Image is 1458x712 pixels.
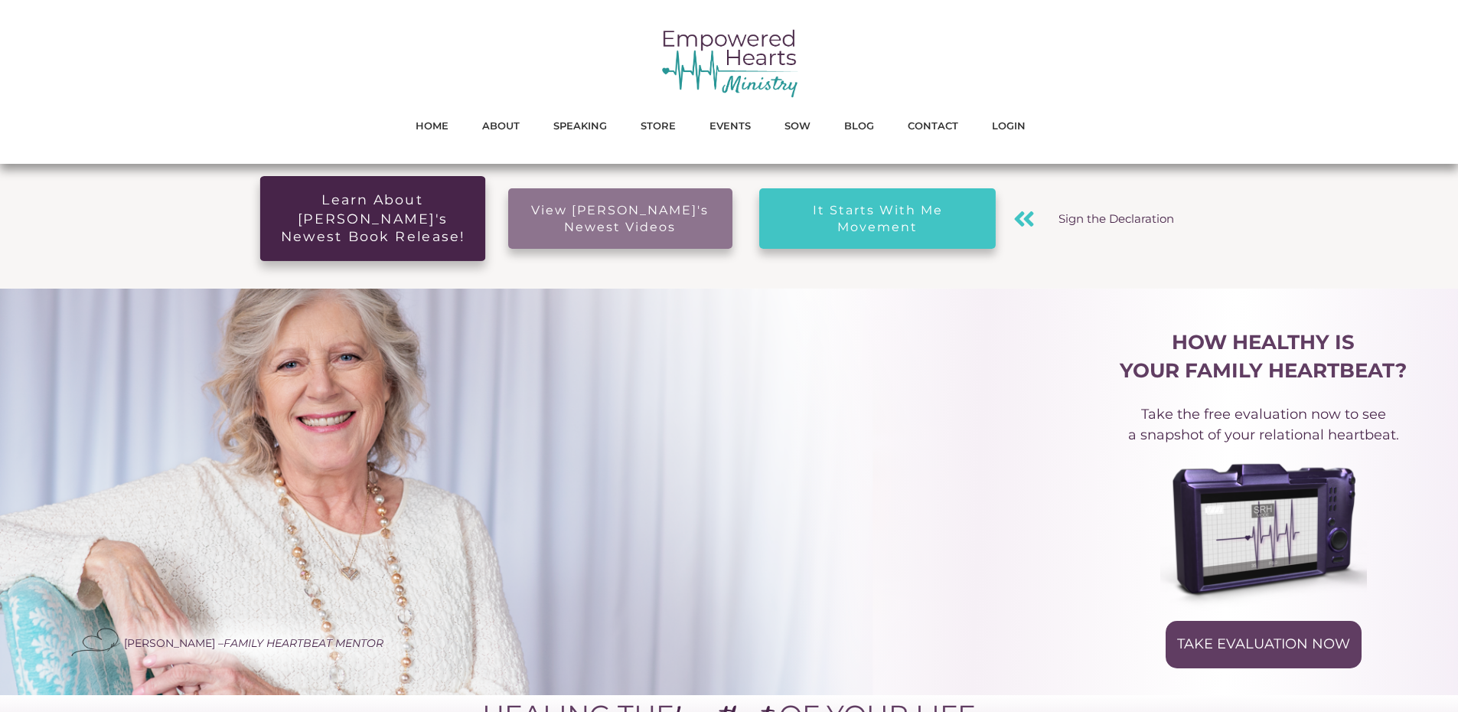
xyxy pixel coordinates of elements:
[709,116,751,136] a: EVENTS
[908,116,958,136] a: CONTACT
[641,116,676,136] a: STORE
[1166,621,1362,669] a: TAKE EVALUATION NOW
[553,116,607,136] a: SPEAKING
[1119,393,1407,457] p: Take the free evaluation now to see a snapshot of your relational heartbeat.
[124,642,383,645] p: [PERSON_NAME] –
[992,116,1026,136] a: LOGIN
[1172,330,1355,354] strong: HOW HEALTHY IS
[522,202,719,235] span: View [PERSON_NAME]'s Newest Videos
[223,636,383,650] em: FAMILY HEARTBEAT MENTOR
[1052,199,1179,240] p: Sign the Declaration
[844,116,874,136] a: BLOG
[482,116,520,136] a: ABOUT
[661,27,798,99] img: empowered hearts ministry
[1177,636,1350,653] span: TAKE EVALUATION NOW
[1119,457,1404,618] img: Render 6 Dark
[416,116,448,136] a: HOME
[508,188,733,249] a: View [PERSON_NAME]'s Newest Videos
[773,202,982,235] span: It Starts With Me Movement
[259,176,485,261] a: Learn About [PERSON_NAME]'s Newest Book Release!
[759,188,996,249] a: It Starts With Me Movement
[1120,358,1407,383] strong: YOUR FAMILY HEARTBEAT?
[275,191,470,246] span: Learn About [PERSON_NAME]'s Newest Book Release!
[784,116,811,136] a: SOW
[69,626,122,658] img: micro-signature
